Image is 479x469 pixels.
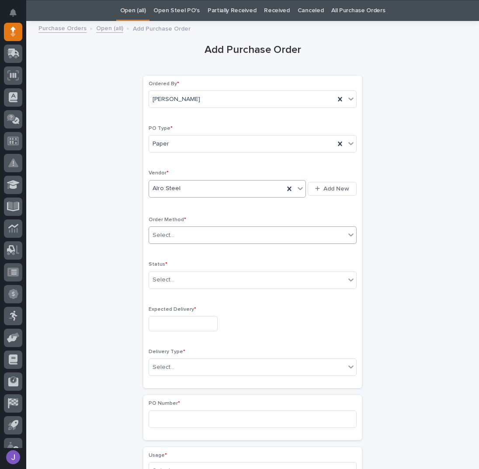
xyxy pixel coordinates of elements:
span: Vendor [149,170,169,176]
span: Usage [149,453,167,458]
a: Purchase Orders [38,23,87,33]
span: Delivery Type [149,349,185,354]
div: Select... [153,275,174,285]
button: Add New [308,182,357,196]
div: Notifications [11,9,22,23]
span: PO Number [149,401,180,406]
a: Open (all) [120,0,146,21]
p: Add Purchase Order [133,23,191,33]
span: Paper [153,139,169,149]
div: Select... [153,363,174,372]
span: Status [149,262,167,267]
h1: Add Purchase Order [143,44,362,56]
a: Partially Received [208,0,256,21]
span: PO Type [149,126,173,131]
span: [PERSON_NAME] [153,95,200,104]
span: Alro Steel [153,184,180,193]
a: Received [264,0,290,21]
a: Open Steel PO's [153,0,199,21]
span: Ordered By [149,81,179,87]
span: Order Method [149,217,186,222]
button: Notifications [4,3,22,22]
a: All Purchase Orders [331,0,385,21]
span: Expected Delivery [149,307,196,312]
a: Canceled [298,0,324,21]
span: Add New [323,185,349,193]
a: Open (all) [96,23,123,33]
div: Select... [153,231,174,240]
button: users-avatar [4,448,22,466]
